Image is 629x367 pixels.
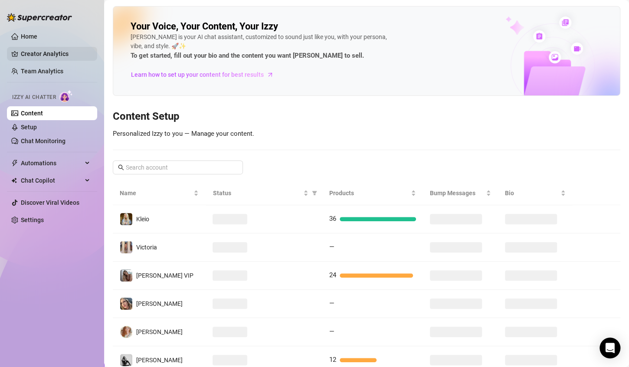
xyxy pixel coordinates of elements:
div: Open Intercom Messenger [600,338,620,358]
img: Kat Hobbs [120,298,132,310]
img: Kleio [120,213,132,225]
a: Home [21,33,37,40]
span: Chat Copilot [21,174,82,187]
a: Chat Monitoring [21,138,66,144]
a: Discover Viral Videos [21,199,79,206]
span: Name [120,188,192,198]
th: Bio [498,181,573,205]
span: Bump Messages [430,188,484,198]
span: 12 [329,356,336,364]
h2: Your Voice, Your Content, Your Izzy [131,20,278,33]
span: Products [329,188,409,198]
span: 36 [329,215,336,223]
span: thunderbolt [11,160,18,167]
img: Grace Hunt [120,354,132,366]
th: Bump Messages [423,181,498,205]
span: arrow-right [266,70,275,79]
span: Automations [21,156,82,170]
img: Chat Copilot [11,177,17,183]
span: search [118,164,124,170]
span: Kleio [136,216,149,223]
span: [PERSON_NAME] [136,328,183,335]
img: AI Chatter [59,90,73,102]
th: Status [206,181,322,205]
span: [PERSON_NAME] [136,300,183,307]
th: Products [322,181,423,205]
h3: Content Setup [113,110,620,124]
img: ai-chatter-content-library-cLFOSyPT.png [485,7,620,95]
span: filter [312,190,317,196]
a: Settings [21,216,44,223]
span: Personalized Izzy to you — Manage your content. [113,130,254,138]
a: Content [21,110,43,117]
img: Kat Hobbs VIP [120,269,132,282]
strong: To get started, fill out your bio and the content you want [PERSON_NAME] to sell. [131,52,364,59]
a: Creator Analytics [21,47,90,61]
a: Setup [21,124,37,131]
span: — [329,328,334,335]
img: Victoria [120,241,132,253]
span: [PERSON_NAME] [136,357,183,364]
input: Search account [126,163,231,172]
th: Name [113,181,206,205]
span: — [329,243,334,251]
span: Status [213,188,301,198]
span: filter [310,187,319,200]
span: 24 [329,271,336,279]
span: Learn how to set up your content for best results [131,70,264,79]
span: — [329,299,334,307]
a: Learn how to set up your content for best results [131,68,280,82]
img: logo-BBDzfeDw.svg [7,13,72,22]
span: Victoria [136,244,157,251]
span: Bio [505,188,559,198]
span: [PERSON_NAME] VIP [136,272,193,279]
a: Team Analytics [21,68,63,75]
img: Amy Pond [120,326,132,338]
div: [PERSON_NAME] is your AI chat assistant, customized to sound just like you, with your persona, vi... [131,33,391,61]
span: Izzy AI Chatter [12,93,56,102]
